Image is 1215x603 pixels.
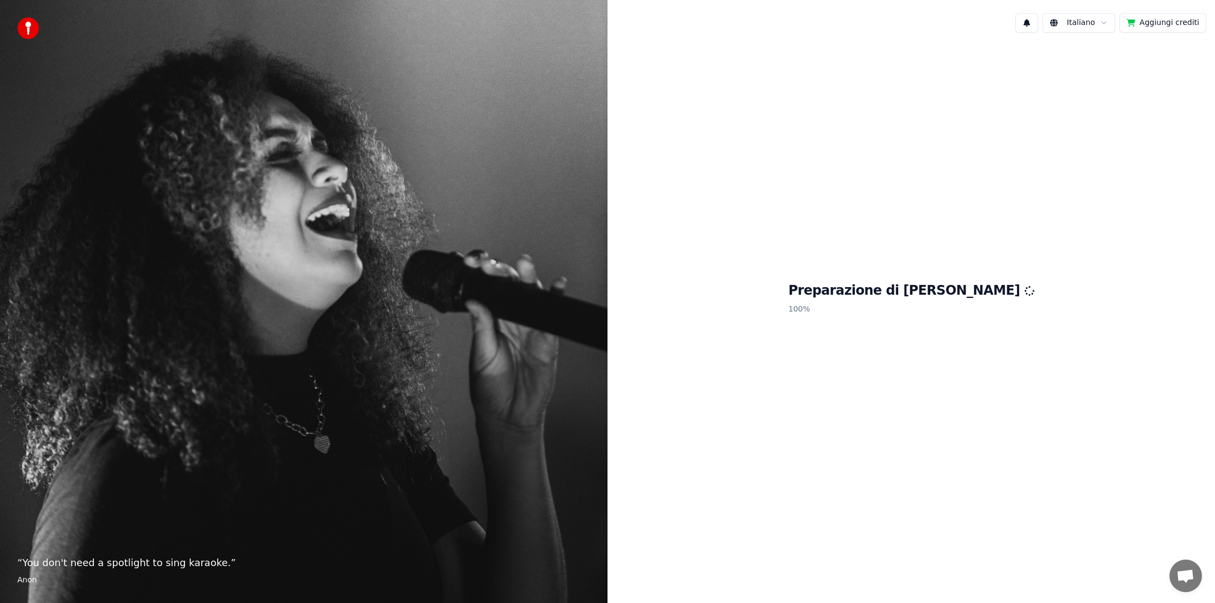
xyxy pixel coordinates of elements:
[17,17,39,39] img: youka
[789,300,1034,319] p: 100 %
[17,555,590,570] p: “ You don't need a spotlight to sing karaoke. ”
[1169,560,1202,592] div: Aprire la chat
[17,575,590,586] footer: Anon
[789,282,1034,300] h1: Preparazione di [PERSON_NAME]
[1120,13,1206,33] button: Aggiungi crediti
